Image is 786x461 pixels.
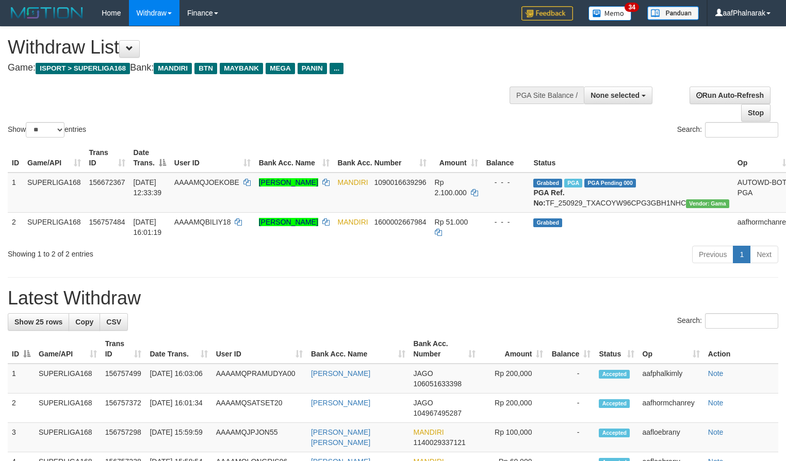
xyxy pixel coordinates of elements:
span: Vendor URL: https://trx31.1velocity.biz [686,199,729,208]
td: 3 [8,423,35,452]
span: MANDIRI [338,178,368,186]
th: Status: activate to sort column ascending [595,334,638,364]
span: BTN [194,63,217,74]
a: [PERSON_NAME] [PERSON_NAME] [311,428,370,447]
a: [PERSON_NAME] [311,369,370,378]
td: [DATE] 16:03:06 [145,364,211,394]
div: - - - [486,177,526,187]
span: Copy 104967495287 to clipboard [414,409,462,417]
select: Showentries [26,122,64,138]
td: 156757499 [101,364,146,394]
td: aafphalkimly [638,364,704,394]
span: Copy 106051633398 to clipboard [414,380,462,388]
td: SUPERLIGA168 [23,173,85,213]
td: AAAAMQSATSET20 [212,394,307,423]
td: 156757298 [101,423,146,452]
span: MANDIRI [414,428,444,436]
td: Rp 100,000 [480,423,548,452]
span: PGA Pending [584,179,636,187]
th: ID: activate to sort column descending [8,334,35,364]
th: Game/API: activate to sort column ascending [35,334,101,364]
img: Feedback.jpg [521,6,573,21]
td: SUPERLIGA168 [35,423,101,452]
a: Note [708,369,724,378]
a: [PERSON_NAME] [259,178,318,186]
td: SUPERLIGA168 [23,212,85,242]
h1: Latest Withdraw [8,288,778,309]
th: Status [529,143,733,173]
td: [DATE] 15:59:59 [145,423,211,452]
th: Balance [482,143,530,173]
td: 2 [8,394,35,423]
span: [DATE] 16:01:19 [134,218,162,236]
span: PANIN [298,63,327,74]
th: Bank Acc. Number: activate to sort column ascending [334,143,431,173]
a: Note [708,399,724,407]
a: Next [750,246,778,263]
td: AAAAMQPRAMUDYA00 [212,364,307,394]
span: Rp 2.100.000 [435,178,467,197]
input: Search: [705,313,778,329]
th: Bank Acc. Name: activate to sort column ascending [255,143,334,173]
th: Date Trans.: activate to sort column ascending [145,334,211,364]
td: 1 [8,364,35,394]
span: MEGA [266,63,295,74]
span: AAAAMQBILIY18 [174,218,231,226]
a: [PERSON_NAME] [259,218,318,226]
span: None selected [591,91,640,99]
th: Amount: activate to sort column ascending [480,334,548,364]
td: aafhormchanrey [638,394,704,423]
span: 156672367 [89,178,125,186]
span: 156757484 [89,218,125,226]
h4: Game: Bank: [8,63,514,73]
th: User ID: activate to sort column ascending [212,334,307,364]
img: Button%20Memo.svg [588,6,632,21]
td: [DATE] 16:01:34 [145,394,211,423]
td: - [547,364,595,394]
span: Rp 51.000 [435,218,468,226]
span: Copy 1600002667984 to clipboard [374,218,426,226]
span: Accepted [599,429,630,437]
div: Showing 1 to 2 of 2 entries [8,245,320,259]
a: Show 25 rows [8,313,69,331]
span: JAGO [414,369,433,378]
a: Stop [741,104,771,122]
a: [PERSON_NAME] [311,399,370,407]
label: Show entries [8,122,86,138]
th: Bank Acc. Name: activate to sort column ascending [307,334,410,364]
span: MANDIRI [338,218,368,226]
td: aafloebrany [638,423,704,452]
span: Copy 1090016639296 to clipboard [374,178,426,186]
th: Op: activate to sort column ascending [638,334,704,364]
th: ID [8,143,23,173]
a: Copy [69,313,100,331]
span: Copy 1140029337121 to clipboard [414,438,466,447]
div: PGA Site Balance / [510,87,584,104]
td: 156757372 [101,394,146,423]
th: Action [704,334,778,364]
label: Search: [677,122,778,138]
span: ... [330,63,343,74]
span: ISPORT > SUPERLIGA168 [36,63,130,74]
td: 1 [8,173,23,213]
span: AAAAMQJOEKOBE [174,178,239,186]
th: Date Trans.: activate to sort column descending [129,143,170,173]
div: - - - [486,217,526,227]
span: 34 [625,3,638,12]
td: TF_250929_TXACOYW96CPG3GBH1NHC [529,173,733,213]
span: Marked by aafsengchandara [564,179,582,187]
th: Bank Acc. Number: activate to sort column ascending [410,334,480,364]
th: Balance: activate to sort column ascending [547,334,595,364]
td: SUPERLIGA168 [35,394,101,423]
a: CSV [100,313,128,331]
td: 2 [8,212,23,242]
b: PGA Ref. No: [533,189,564,207]
img: MOTION_logo.png [8,5,86,21]
th: Trans ID: activate to sort column ascending [101,334,146,364]
td: Rp 200,000 [480,394,548,423]
label: Search: [677,313,778,329]
a: Run Auto-Refresh [690,87,771,104]
span: Grabbed [533,218,562,227]
img: panduan.png [647,6,699,20]
span: Grabbed [533,179,562,187]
